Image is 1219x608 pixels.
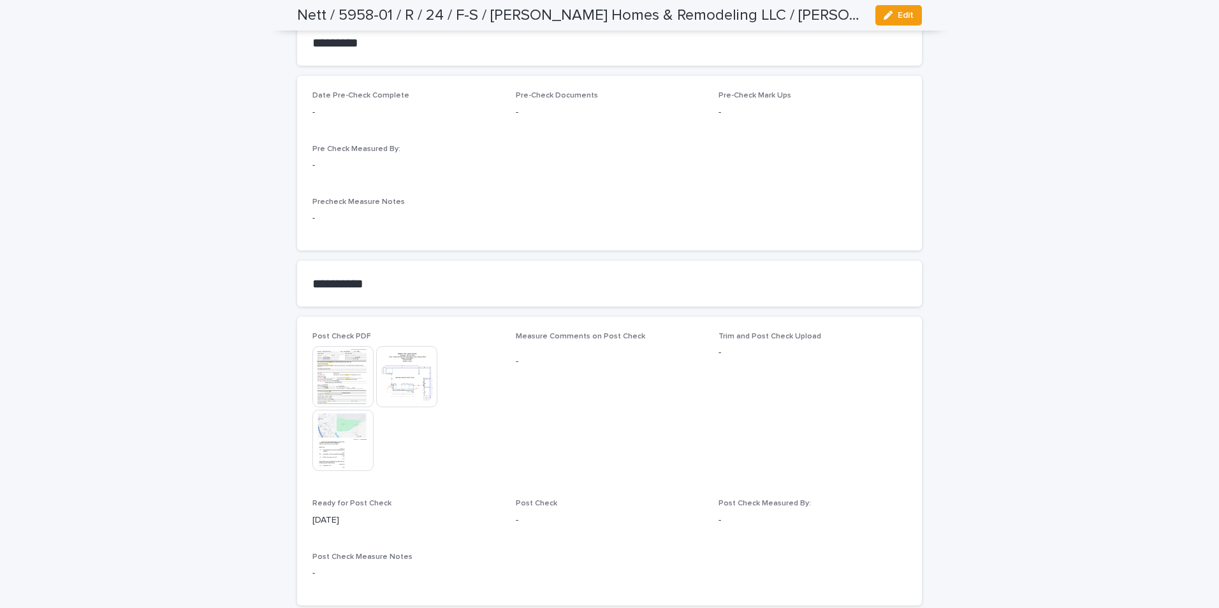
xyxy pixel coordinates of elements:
p: - [516,514,704,527]
span: Ready for Post Check [312,500,391,507]
span: Post Check [516,500,557,507]
span: Edit [898,11,914,20]
span: Post Check Measured By: [719,500,811,507]
span: Trim and Post Check Upload [719,333,821,340]
p: - [516,355,704,368]
p: - [719,346,907,359]
span: Pre-Check Mark Ups [719,92,791,99]
span: Date Pre-Check Complete [312,92,409,99]
p: - [312,212,907,225]
h2: Nett / 5958-01 / R / 24 / F-S / [PERSON_NAME] Homes & Remodeling LLC / [PERSON_NAME] [297,6,865,25]
span: Measure Comments on Post Check [516,333,645,340]
p: - [312,106,500,119]
span: Pre-Check Documents [516,92,598,99]
span: Post Check PDF [312,333,371,340]
span: Pre Check Measured By: [312,145,400,153]
span: Post Check Measure Notes [312,553,412,561]
p: - [312,159,500,172]
p: - [719,514,907,527]
p: - [516,106,704,119]
p: [DATE] [312,514,500,527]
button: Edit [875,5,922,25]
span: Precheck Measure Notes [312,198,405,206]
p: - [719,106,907,119]
p: - [312,567,907,580]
